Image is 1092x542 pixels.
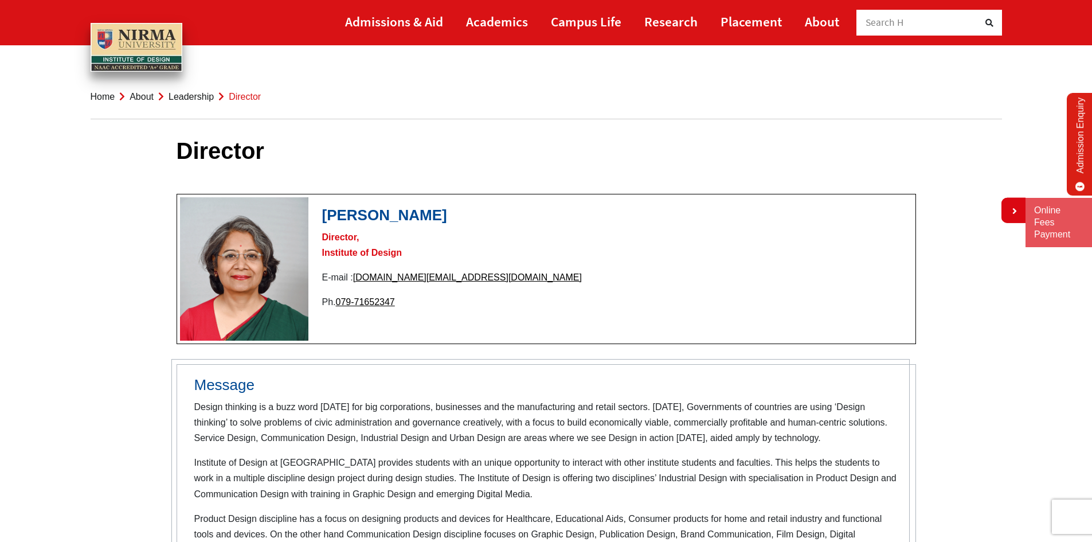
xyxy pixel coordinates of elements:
span: Director [229,92,261,102]
img: main_logo [91,23,182,72]
a: Admissions & Aid [345,9,443,34]
a: Academics [466,9,528,34]
strong: Institute of Design [322,248,402,258]
a: About [130,92,154,102]
a: Leadership [169,92,214,102]
a: Campus Life [551,9,621,34]
img: SANGITA-SHROFF_1991 [180,197,308,341]
a: 079-71652347 [336,297,395,307]
a: Placement [721,9,782,34]
h1: Director [177,137,916,165]
a: Online Fees Payment [1034,205,1083,240]
a: About [805,9,839,34]
a: [PERSON_NAME] [322,206,447,224]
span: Search H [866,16,904,29]
p: Institute of Design at [GEOGRAPHIC_DATA] provides students with an unique opportunity to interact... [194,455,898,502]
p: E-mail : [180,270,913,285]
nav: breadcrumb [91,75,1002,119]
p: Ph. [180,294,913,310]
p: Design thinking is a buzz word [DATE] for big corporations, businesses and the manufacturing and ... [194,399,898,446]
strong: Director, [322,232,359,242]
a: [DOMAIN_NAME][EMAIL_ADDRESS][DOMAIN_NAME] [353,272,582,282]
a: Home [91,92,115,102]
a: Research [644,9,698,34]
